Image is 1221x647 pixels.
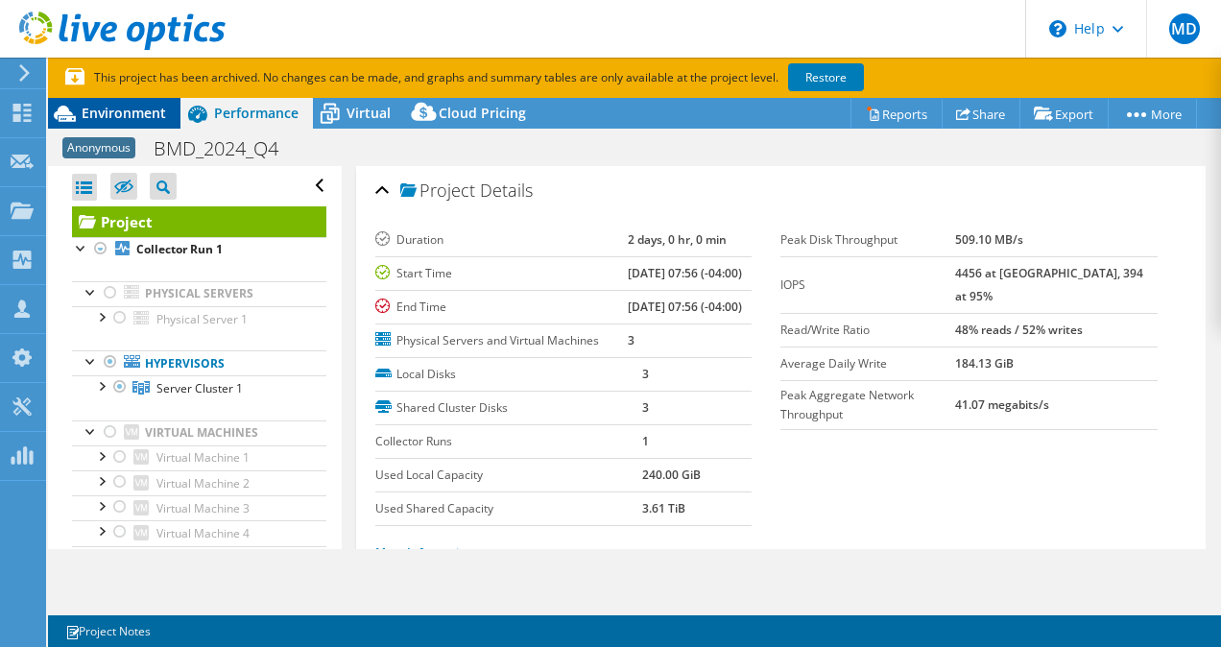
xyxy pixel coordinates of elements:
span: Server Cluster 1 [156,380,243,396]
b: 2 days, 0 hr, 0 min [628,231,727,248]
span: Virtual Machine 4 [156,525,250,541]
label: Used Shared Capacity [375,499,642,518]
span: Details [480,179,533,202]
span: Virtual Machine 1 [156,449,250,466]
b: 1 [642,433,649,449]
a: Project [72,206,326,237]
a: Virtual Machines [72,420,326,445]
label: Physical Servers and Virtual Machines [375,331,629,350]
a: More Information [375,544,488,561]
a: More [1108,99,1197,129]
b: 3 [628,332,634,348]
b: 509.10 MB/s [955,231,1023,248]
span: Virtual Machine 3 [156,500,250,516]
span: Anonymous [62,137,135,158]
a: Virtual Machine 3 [72,495,326,520]
label: Local Disks [375,365,642,384]
span: MD [1169,13,1200,44]
b: 3 [642,366,649,382]
span: Virtual [347,104,391,122]
a: Physical Server 1 [72,306,326,331]
b: 3.61 TiB [642,500,685,516]
span: Cloud Pricing [439,104,526,122]
label: Collector Runs [375,432,642,451]
span: Project [400,181,475,201]
label: Used Local Capacity [375,466,642,485]
label: Peak Aggregate Network Throughput [780,386,955,424]
a: Virtual Machine 4 [72,520,326,545]
label: Read/Write Ratio [780,321,955,340]
a: Restore [788,63,864,91]
label: Peak Disk Throughput [780,230,955,250]
b: 184.13 GiB [955,355,1014,371]
a: Reports [850,99,943,129]
b: 240.00 GiB [642,467,701,483]
a: Virtual Machine 1 [72,445,326,470]
b: [DATE] 07:56 (-04:00) [628,265,742,281]
p: This project has been archived. No changes can be made, and graphs and summary tables are only av... [65,67,1006,88]
span: Environment [82,104,166,122]
label: Start Time [375,264,629,283]
a: Export [1019,99,1109,129]
span: Physical Server 1 [156,311,248,327]
label: IOPS [780,276,955,295]
label: Shared Cluster Disks [375,398,642,418]
b: [DATE] 07:56 (-04:00) [628,299,742,315]
label: Average Daily Write [780,354,955,373]
a: Virtual Machine 2 [72,470,326,495]
label: End Time [375,298,629,317]
a: Physical Servers [72,281,326,306]
b: 48% reads / 52% writes [955,322,1083,338]
span: Virtual Machine 2 [156,475,250,491]
a: Server Cluster 1 [72,375,326,400]
svg: \n [1049,20,1066,37]
b: Collector Run 1 [136,241,223,257]
a: Project Notes [52,619,164,643]
b: 4456 at [GEOGRAPHIC_DATA], 394 at 95% [955,265,1143,304]
h1: BMD_2024_Q4 [145,138,308,159]
b: 41.07 megabits/s [955,396,1049,413]
a: Collector Run 1 [72,237,326,262]
a: Hypervisors [72,350,326,375]
b: 3 [642,399,649,416]
a: Share [942,99,1020,129]
span: Performance [214,104,299,122]
label: Duration [375,230,629,250]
